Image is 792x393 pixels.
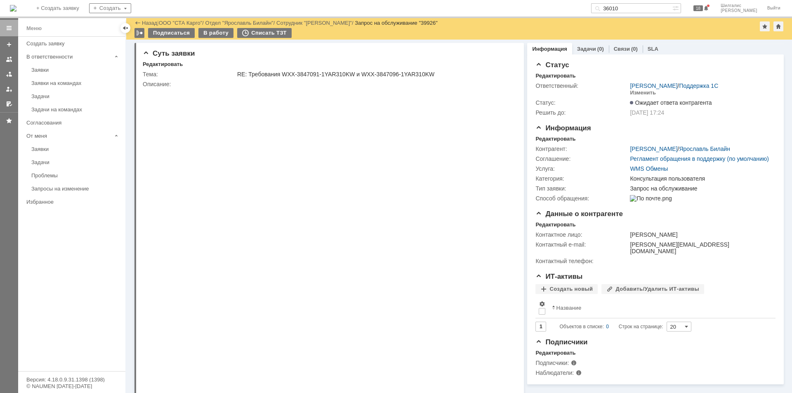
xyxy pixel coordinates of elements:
[28,64,124,76] a: Заявки
[2,68,16,81] a: Заявки в моей ответственности
[237,71,512,78] div: RE: Требования WXX-3847091-1YAR310KW и WXX-3847096-1YAR310KW
[630,175,771,182] div: Консультация пользователя
[630,82,718,89] div: /
[535,360,618,366] div: Подписчики:
[535,241,628,248] div: Контактный e-mail:
[535,210,623,218] span: Данные о контрагенте
[31,146,120,152] div: Заявки
[28,169,124,182] a: Проблемы
[31,186,120,192] div: Запросы на изменение
[2,82,16,96] a: Мои заявки
[693,5,703,11] span: 18
[760,21,770,31] div: Добавить в избранное
[535,350,575,356] div: Редактировать
[721,8,757,13] span: [PERSON_NAME]
[355,20,438,26] div: Запрос на обслуживание "39926"
[26,40,120,47] div: Создать заявку
[535,73,575,79] div: Редактировать
[31,93,120,99] div: Задачи
[26,377,117,382] div: Версия: 4.18.0.9.31.1398 (1398)
[577,46,596,52] a: Задачи
[630,165,668,172] a: WMS Обмены
[2,97,16,111] a: Мои согласования
[26,120,120,126] div: Согласования
[28,182,124,195] a: Запросы на изменение
[28,77,124,89] a: Заявки на командах
[276,20,352,26] a: Сотрудник "[PERSON_NAME]"
[2,38,16,51] a: Создать заявку
[31,80,120,86] div: Заявки на командах
[535,155,628,162] div: Соглашение:
[606,322,609,332] div: 0
[535,231,628,238] div: Контактное лицо:
[559,324,603,329] span: Объектов в списке:
[31,159,120,165] div: Задачи
[31,67,120,73] div: Заявки
[26,199,111,205] div: Избранное
[89,3,131,13] div: Создать
[159,20,203,26] a: ООО "СТА Карго"
[630,109,664,116] span: [DATE] 17:24
[535,109,628,116] div: Решить до:
[679,82,718,89] a: Поддержка 1С
[630,99,712,106] span: Ожидает ответа контрагента
[630,146,677,152] a: [PERSON_NAME]
[26,54,111,60] div: В ответственности
[630,185,771,192] div: Запрос на обслуживание
[535,82,628,89] div: Ответственный:
[549,297,769,318] th: Название
[535,175,628,182] div: Категория:
[10,5,16,12] a: Перейти на домашнюю страницу
[535,369,618,376] div: Наблюдатели:
[535,124,591,132] span: Информация
[535,338,587,346] span: Подписчики
[134,28,144,38] div: Работа с массовостью
[10,5,16,12] img: logo
[23,37,124,50] a: Создать заявку
[773,21,783,31] div: Сделать домашней страницей
[721,3,757,8] span: Шилгалис
[532,46,567,52] a: Информация
[23,116,124,129] a: Согласования
[630,89,656,96] div: Изменить
[26,133,111,139] div: От меня
[28,156,124,169] a: Задачи
[630,231,771,238] div: [PERSON_NAME]
[159,20,205,26] div: /
[276,20,355,26] div: /
[648,46,658,52] a: SLA
[535,273,582,280] span: ИТ-активы
[630,195,672,202] img: По почте.png
[535,146,628,152] div: Контрагент:
[31,172,120,179] div: Проблемы
[631,46,638,52] div: (0)
[535,136,575,142] div: Редактировать
[28,103,124,116] a: Задачи на командах
[535,99,628,106] div: Статус:
[679,146,730,152] a: Ярославль Билайн
[535,195,628,202] div: Способ обращения:
[672,4,681,12] span: Расширенный поиск
[143,71,236,78] div: Тема:
[556,305,581,311] div: Название
[26,24,42,33] div: Меню
[143,61,183,68] div: Редактировать
[535,258,628,264] div: Контактный телефон:
[539,301,545,307] span: Настройки
[630,241,771,254] div: [PERSON_NAME][EMAIL_ADDRESS][DOMAIN_NAME]
[143,81,514,87] div: Описание:
[157,19,158,26] div: |
[120,23,130,33] div: Скрыть меню
[630,146,730,152] div: /
[597,46,604,52] div: (0)
[205,20,277,26] div: /
[535,61,569,69] span: Статус
[142,20,157,26] a: Назад
[614,46,630,52] a: Связи
[630,82,677,89] a: [PERSON_NAME]
[2,53,16,66] a: Заявки на командах
[28,143,124,155] a: Заявки
[535,165,628,172] div: Услуга:
[630,155,769,162] a: Регламент обращения в поддержку (по умолчанию)
[535,221,575,228] div: Редактировать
